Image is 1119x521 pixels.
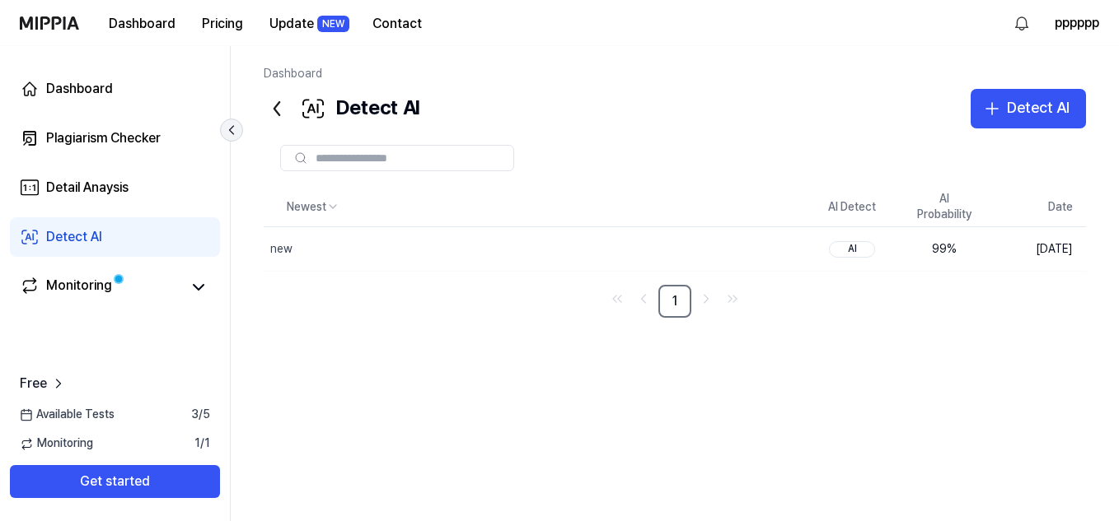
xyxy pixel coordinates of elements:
[46,227,102,247] div: Detect AI
[270,241,293,258] div: new
[264,89,419,128] div: Detect AI
[990,227,1086,271] td: [DATE]
[189,7,256,40] button: Pricing
[1012,13,1032,33] img: 알림
[256,7,359,40] button: UpdateNEW
[264,285,1086,318] nav: pagination
[1055,13,1099,33] button: pppppp
[911,241,977,258] div: 99 %
[990,188,1086,227] th: Date
[971,89,1086,128] button: Detect AI
[20,407,115,423] span: Available Tests
[898,188,990,227] th: AI Probability
[46,276,112,299] div: Monitoring
[10,465,220,498] button: Get started
[20,276,180,299] a: Monitoring
[359,7,435,40] button: Contact
[96,7,189,40] button: Dashboard
[606,287,629,310] a: Go to first page
[264,67,322,80] a: Dashboard
[632,287,655,310] a: Go to previous page
[191,407,210,423] span: 3 / 5
[10,217,220,257] a: Detect AI
[46,128,161,148] div: Plagiarism Checker
[256,1,359,46] a: UpdateNEW
[20,374,67,393] a: Free
[695,287,718,310] a: Go to next page
[806,188,898,227] th: AI Detect
[829,241,875,258] div: AI
[20,435,93,452] span: Monitoring
[1007,96,1070,120] div: Detect AI
[10,69,220,109] a: Dashboard
[317,16,349,32] div: NEW
[658,285,691,318] a: 1
[20,374,47,393] span: Free
[194,435,210,452] span: 1 / 1
[10,168,220,207] a: Detail Anaysis
[10,119,220,158] a: Plagiarism Checker
[46,79,113,99] div: Dashboard
[46,178,129,198] div: Detail Anaysis
[20,16,79,30] img: logo
[721,287,744,310] a: Go to last page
